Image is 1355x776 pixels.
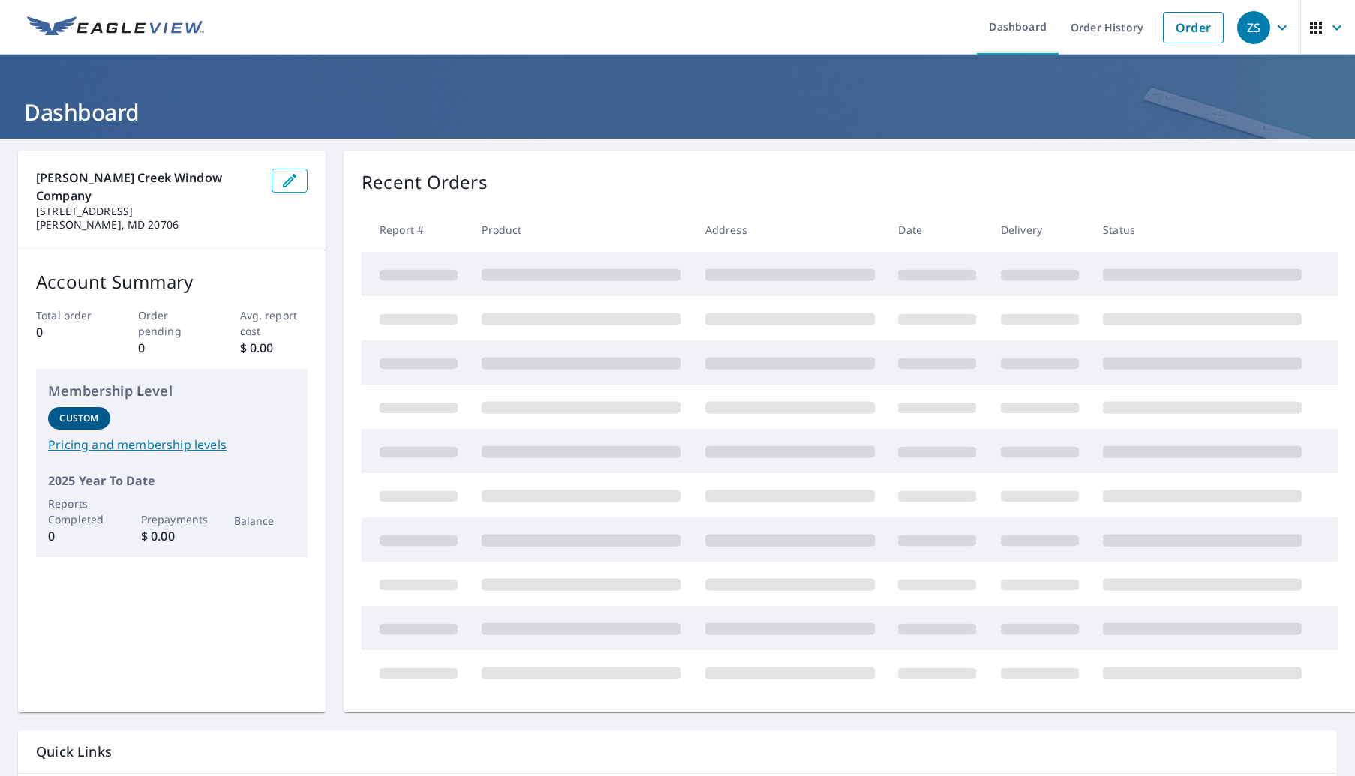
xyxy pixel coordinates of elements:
p: Total order [36,307,104,323]
th: Address [693,208,887,252]
a: Pricing and membership levels [48,436,296,454]
a: Order [1163,12,1224,43]
img: EV Logo [27,16,204,39]
th: Report # [362,208,470,252]
p: Balance [234,513,296,529]
p: Custom [59,412,98,425]
h1: Dashboard [18,97,1337,127]
p: Recent Orders [362,169,488,196]
p: Reports Completed [48,496,110,527]
p: [PERSON_NAME], MD 20706 [36,218,260,232]
p: [STREET_ADDRESS] [36,205,260,218]
th: Status [1091,208,1314,252]
p: Prepayments [141,511,203,527]
th: Delivery [989,208,1091,252]
th: Date [886,208,988,252]
p: 0 [138,339,206,357]
p: Account Summary [36,268,308,295]
th: Product [470,208,693,252]
p: Order pending [138,307,206,339]
p: Membership Level [48,381,296,401]
p: 0 [36,323,104,341]
p: [PERSON_NAME] Creek Window Company [36,169,260,205]
p: 2025 Year To Date [48,472,296,490]
p: Quick Links [36,742,1319,761]
p: Avg. report cost [240,307,308,339]
p: 0 [48,527,110,545]
p: $ 0.00 [240,339,308,357]
div: ZS [1237,11,1270,44]
p: $ 0.00 [141,527,203,545]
